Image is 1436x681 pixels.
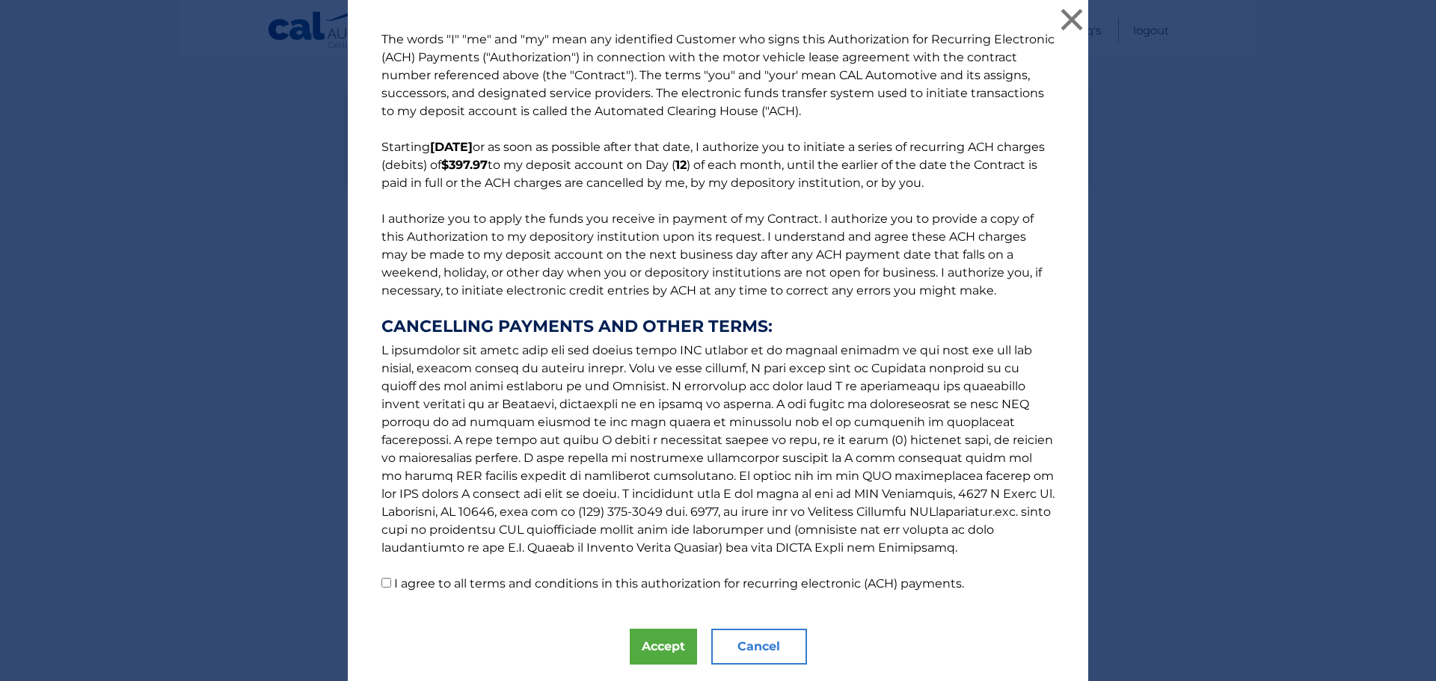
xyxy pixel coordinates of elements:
[441,158,488,172] b: $397.97
[430,140,473,154] b: [DATE]
[711,629,807,665] button: Cancel
[675,158,687,172] b: 12
[630,629,697,665] button: Accept
[394,576,964,591] label: I agree to all terms and conditions in this authorization for recurring electronic (ACH) payments.
[1057,4,1087,34] button: ×
[366,31,1070,593] p: The words "I" "me" and "my" mean any identified Customer who signs this Authorization for Recurri...
[381,318,1055,336] strong: CANCELLING PAYMENTS AND OTHER TERMS:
